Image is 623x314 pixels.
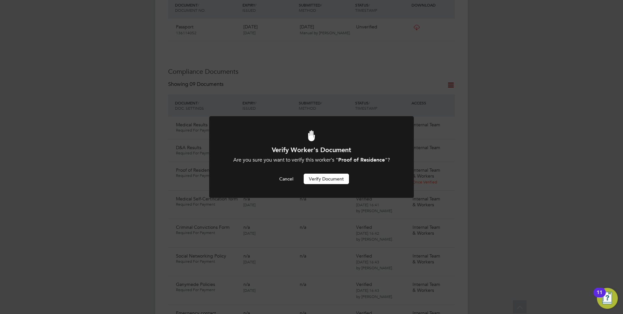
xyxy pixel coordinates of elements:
b: Proof of Residence [338,157,385,163]
div: Are you sure you want to verify this worker's " "? [227,157,396,164]
button: Cancel [274,174,298,184]
button: Verify Document [304,174,349,184]
div: 11 [597,292,602,301]
button: Open Resource Center, 11 new notifications [597,288,618,309]
h1: Verify Worker's Document [227,146,396,154]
